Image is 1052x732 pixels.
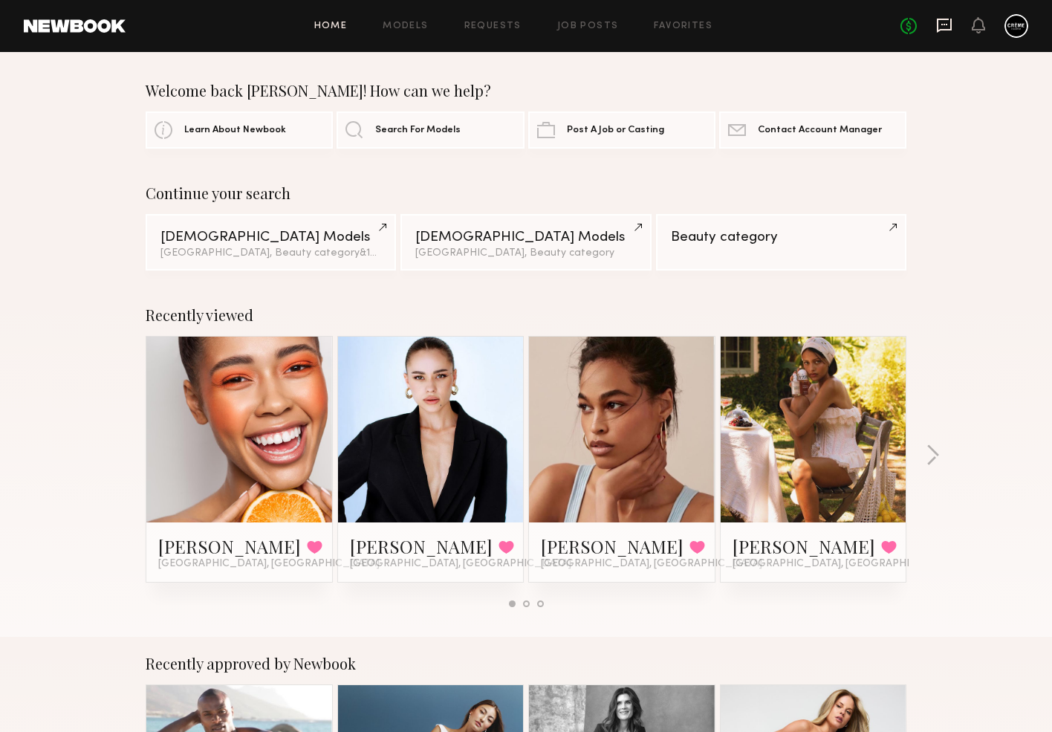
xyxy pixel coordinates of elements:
span: Contact Account Manager [758,126,882,135]
a: Post A Job or Casting [528,111,715,149]
a: [PERSON_NAME] [350,534,493,558]
span: [GEOGRAPHIC_DATA], [GEOGRAPHIC_DATA] [541,558,762,570]
div: [DEMOGRAPHIC_DATA] Models [160,230,381,244]
span: Learn About Newbook [184,126,286,135]
a: Home [314,22,348,31]
div: [GEOGRAPHIC_DATA], Beauty category [160,248,381,259]
span: [GEOGRAPHIC_DATA], [GEOGRAPHIC_DATA] [733,558,954,570]
a: Favorites [654,22,712,31]
span: [GEOGRAPHIC_DATA], [GEOGRAPHIC_DATA] [158,558,380,570]
a: [DEMOGRAPHIC_DATA] Models[GEOGRAPHIC_DATA], Beauty category [400,214,651,271]
div: Continue your search [146,184,906,202]
a: Requests [464,22,522,31]
a: [PERSON_NAME] [158,534,301,558]
span: & 1 other filter [360,248,423,258]
a: Learn About Newbook [146,111,333,149]
a: Models [383,22,428,31]
div: Welcome back [PERSON_NAME]! How can we help? [146,82,906,100]
a: [PERSON_NAME] [541,534,684,558]
div: Recently approved by Newbook [146,655,906,673]
span: Post A Job or Casting [567,126,664,135]
a: Job Posts [557,22,619,31]
a: Beauty category [656,214,906,271]
div: Recently viewed [146,306,906,324]
a: [PERSON_NAME] [733,534,875,558]
a: Contact Account Manager [719,111,906,149]
span: Search For Models [375,126,461,135]
div: Beauty category [671,230,892,244]
a: [DEMOGRAPHIC_DATA] Models[GEOGRAPHIC_DATA], Beauty category&1other filter [146,214,396,271]
span: [GEOGRAPHIC_DATA], [GEOGRAPHIC_DATA] [350,558,571,570]
div: [DEMOGRAPHIC_DATA] Models [415,230,636,244]
div: [GEOGRAPHIC_DATA], Beauty category [415,248,636,259]
a: Search For Models [337,111,524,149]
